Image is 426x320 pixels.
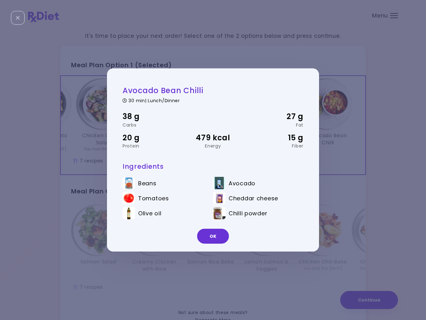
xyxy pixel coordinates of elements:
[138,195,169,202] span: Tomatoes
[123,132,183,143] div: 20 g
[243,144,303,148] div: Fiber
[183,144,243,148] div: Energy
[183,132,243,143] div: 479 kcal
[123,162,303,171] h3: Ingredients
[138,180,157,187] span: Beans
[123,122,183,127] div: Carbs
[243,132,303,143] div: 15 g
[138,210,161,217] span: Olive oil
[123,144,183,148] div: Protein
[229,180,255,187] span: Avocado
[123,111,183,122] div: 38 g
[123,97,303,103] div: 30 min | Lunch/Dinner
[11,11,25,25] div: Close
[123,86,303,95] h2: Avocado Bean Chilli
[229,210,267,217] span: Chilli powder
[229,195,278,202] span: Cheddar cheese
[243,122,303,127] div: Fat
[197,229,229,244] button: OK
[243,111,303,122] div: 27 g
